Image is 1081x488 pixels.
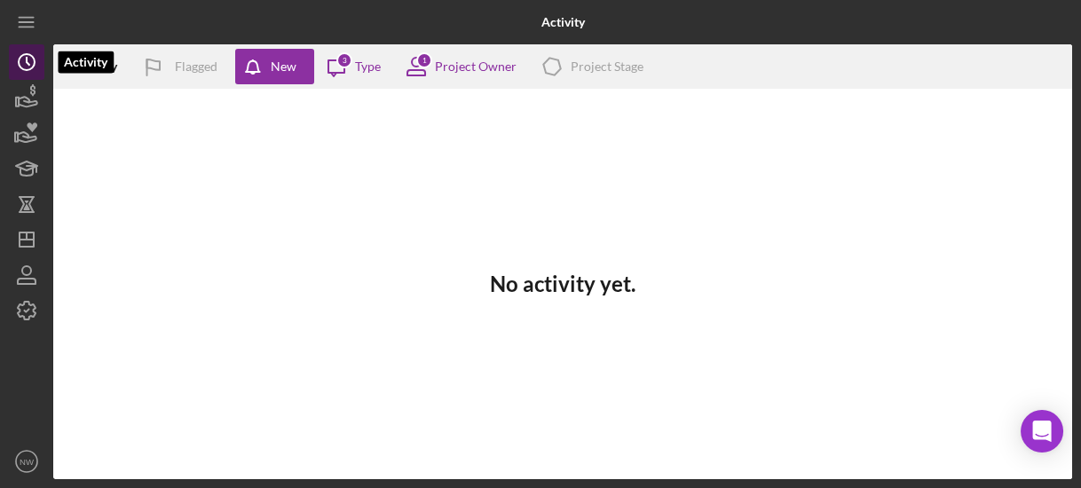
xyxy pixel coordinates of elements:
[490,272,635,296] h3: No activity yet.
[271,49,296,84] div: New
[416,52,432,68] div: 1
[130,49,235,84] button: Flagged
[71,59,130,74] div: Filter by
[20,457,35,467] text: NW
[175,49,217,84] div: Flagged
[9,444,44,479] button: NW
[336,52,352,68] div: 3
[571,59,643,74] div: Project Stage
[1021,410,1063,453] div: Open Intercom Messenger
[235,49,314,84] button: New
[435,59,517,74] div: Project Owner
[541,15,585,29] b: Activity
[355,59,381,74] div: Type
